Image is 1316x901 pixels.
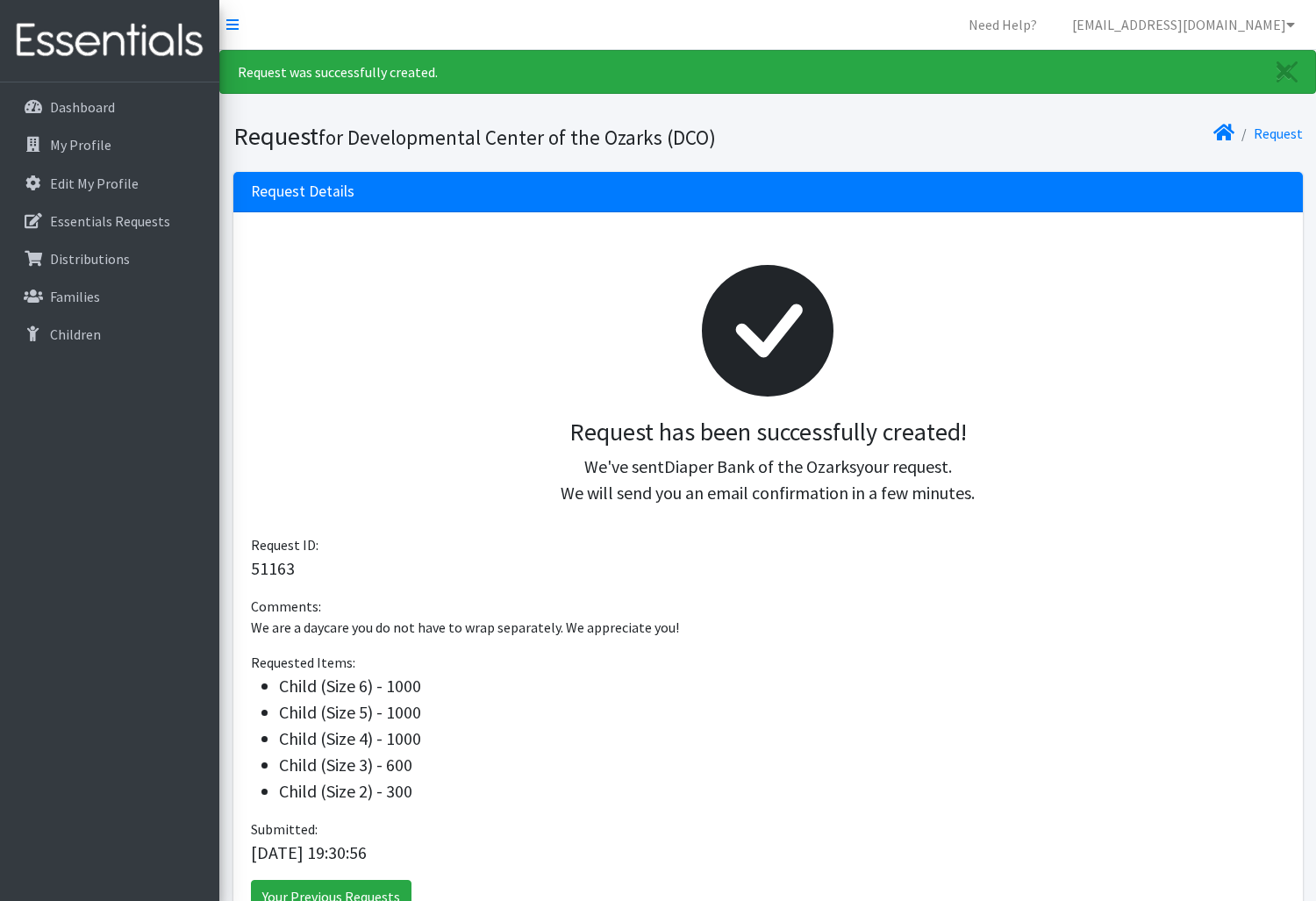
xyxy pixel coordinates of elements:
li: Child (Size 5) - 1000 [279,699,1285,726]
p: My Profile [50,136,111,154]
span: Requested Items: [251,654,355,671]
li: Child (Size 4) - 1000 [279,726,1285,752]
p: [DATE] 19:30:56 [251,840,1285,866]
a: Families [7,279,212,314]
p: Edit My Profile [50,175,139,192]
p: 51163 [251,555,1285,582]
p: Families [50,288,100,305]
p: We are a daycare you do not have to wrap separately. We appreciate you! [251,617,1285,638]
a: Request [1254,125,1303,142]
li: Child (Size 3) - 600 [279,752,1285,778]
img: HumanEssentials [7,11,212,70]
span: Submitted: [251,820,318,838]
a: [EMAIL_ADDRESS][DOMAIN_NAME] [1058,7,1309,42]
small: for Developmental Center of the Ozarks (DCO) [318,125,716,150]
p: Essentials Requests [50,212,170,230]
span: Comments: [251,597,321,615]
a: Essentials Requests [7,204,212,239]
p: Distributions [50,250,130,268]
h3: Request Details [251,182,354,201]
li: Child (Size 6) - 1000 [279,673,1285,699]
p: Children [50,325,101,343]
a: Children [7,317,212,352]
a: Distributions [7,241,212,276]
a: Edit My Profile [7,166,212,201]
a: Close [1259,51,1315,93]
p: We've sent your request. We will send you an email confirmation in a few minutes. [265,454,1271,506]
h1: Request [233,121,762,152]
p: Dashboard [50,98,115,116]
h3: Request has been successfully created! [265,418,1271,447]
a: Need Help? [955,7,1051,42]
a: My Profile [7,127,212,162]
a: Dashboard [7,89,212,125]
li: Child (Size 2) - 300 [279,778,1285,804]
div: Request was successfully created. [219,50,1316,94]
span: Request ID: [251,536,318,554]
span: Diaper Bank of the Ozarks [664,455,856,477]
